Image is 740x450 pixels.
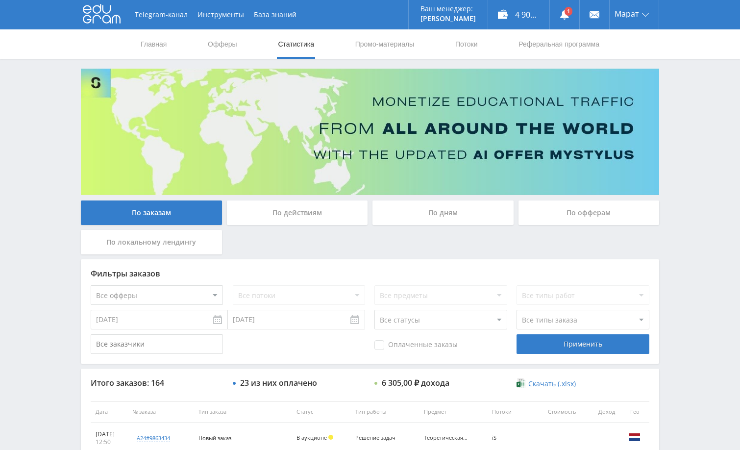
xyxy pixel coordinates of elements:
div: iS [492,435,528,441]
div: 6 305,00 ₽ дохода [382,378,449,387]
span: Марат [615,10,639,18]
a: Статистика [277,29,315,59]
th: № заказа [127,401,194,423]
a: Потоки [454,29,479,59]
a: Главная [140,29,168,59]
div: Фильтры заказов [91,269,649,278]
th: Статус [292,401,351,423]
div: [DATE] [96,430,123,438]
p: Ваш менеджер: [420,5,476,13]
img: nld.png [629,431,641,443]
th: Тип работы [350,401,419,423]
div: Итого заказов: 164 [91,378,223,387]
th: Стоимость [533,401,581,423]
div: Теоретическая механика [424,435,468,441]
span: Новый заказ [198,434,231,442]
th: Предмет [419,401,488,423]
div: По действиям [227,200,368,225]
a: Реферальная программа [518,29,600,59]
div: По локальному лендингу [81,230,222,254]
div: По заказам [81,200,222,225]
div: a24#9863434 [137,434,170,442]
th: Потоки [487,401,533,423]
div: 23 из них оплачено [240,378,317,387]
p: [PERSON_NAME] [420,15,476,23]
div: 12:50 [96,438,123,446]
th: Тип заказа [194,401,292,423]
span: В аукционе [296,434,327,441]
div: По офферам [518,200,660,225]
img: Banner [81,69,659,195]
span: Холд [328,435,333,440]
a: Скачать (.xlsx) [517,379,575,389]
a: Офферы [207,29,238,59]
th: Доход [581,401,620,423]
input: Все заказчики [91,334,223,354]
div: Решение задач [355,435,399,441]
div: По дням [372,200,514,225]
th: Дата [91,401,127,423]
span: Скачать (.xlsx) [528,380,576,388]
span: Оплаченные заказы [374,340,458,350]
img: xlsx [517,378,525,388]
a: Промо-материалы [354,29,415,59]
th: Гео [620,401,649,423]
div: Применить [517,334,649,354]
